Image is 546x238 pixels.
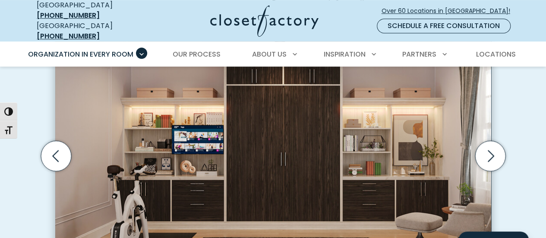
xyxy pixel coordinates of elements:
span: Inspiration [324,49,366,59]
span: Our Process [173,49,221,59]
a: Schedule a Free Consultation [377,19,511,33]
a: Over 60 Locations in [GEOGRAPHIC_DATA]! [381,3,518,19]
a: [PHONE_NUMBER] [37,10,100,20]
span: Organization in Every Room [28,49,133,59]
a: [PHONE_NUMBER] [37,31,100,41]
img: Closet Factory Logo [210,5,319,37]
button: Previous slide [38,137,75,175]
nav: Primary Menu [22,42,524,67]
button: Next slide [472,137,509,175]
span: Locations [476,49,515,59]
span: Partners [402,49,436,59]
div: [GEOGRAPHIC_DATA] [37,21,142,41]
span: Over 60 Locations in [GEOGRAPHIC_DATA]! [382,6,517,16]
span: About Us [252,49,287,59]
